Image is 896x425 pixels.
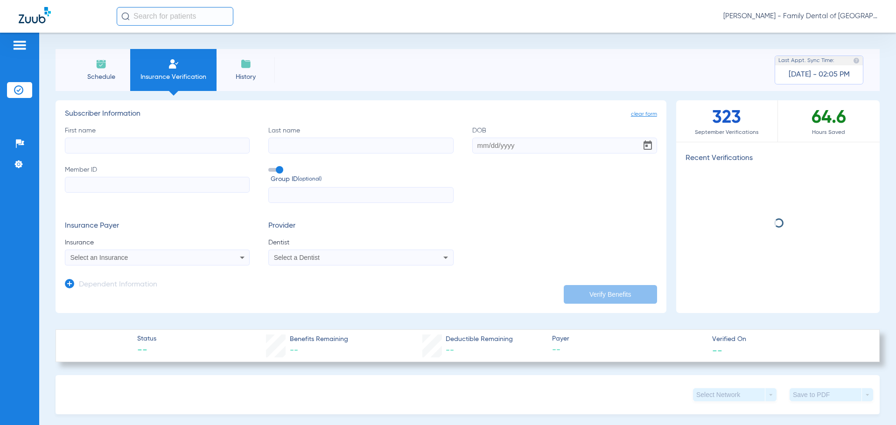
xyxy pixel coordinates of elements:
[79,280,157,290] h3: Dependent Information
[65,177,250,193] input: Member ID
[552,334,704,344] span: Payer
[274,254,320,261] span: Select a Dentist
[676,154,880,163] h3: Recent Verifications
[676,128,777,137] span: September Verifications
[65,110,657,119] h3: Subscriber Information
[137,344,156,357] span: --
[712,345,722,355] span: --
[472,126,657,153] label: DOB
[137,334,156,344] span: Status
[564,285,657,304] button: Verify Benefits
[70,254,128,261] span: Select an Insurance
[552,344,704,356] span: --
[268,126,453,153] label: Last name
[65,138,250,153] input: First name
[12,40,27,51] img: hamburger-icon
[19,7,51,23] img: Zuub Logo
[446,334,513,344] span: Deductible Remaining
[778,56,834,65] span: Last Appt. Sync Time:
[638,136,657,155] button: Open calendar
[117,7,233,26] input: Search for patients
[778,100,880,142] div: 64.6
[224,72,268,82] span: History
[65,238,250,247] span: Insurance
[137,72,210,82] span: Insurance Verification
[723,12,877,21] span: [PERSON_NAME] - Family Dental of [GEOGRAPHIC_DATA]
[271,174,453,184] span: Group ID
[96,58,107,70] img: Schedule
[168,58,179,70] img: Manual Insurance Verification
[65,165,250,203] label: Member ID
[789,70,850,79] span: [DATE] - 02:05 PM
[290,346,298,355] span: --
[268,138,453,153] input: Last name
[79,72,123,82] span: Schedule
[65,126,250,153] label: First name
[472,138,657,153] input: DOBOpen calendar
[268,238,453,247] span: Dentist
[778,128,880,137] span: Hours Saved
[290,334,348,344] span: Benefits Remaining
[65,222,250,231] h3: Insurance Payer
[631,110,657,119] span: clear form
[240,58,252,70] img: History
[121,12,130,21] img: Search Icon
[298,174,322,184] small: (optional)
[268,222,453,231] h3: Provider
[712,334,864,344] span: Verified On
[446,346,454,355] span: --
[676,100,778,142] div: 323
[853,57,860,64] img: last sync help info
